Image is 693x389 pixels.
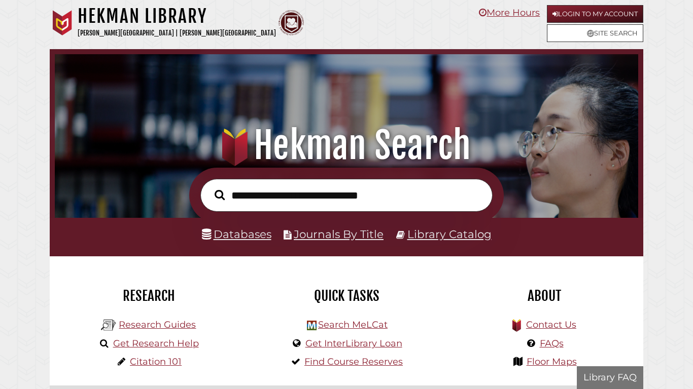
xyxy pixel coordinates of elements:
[526,319,576,330] a: Contact Us
[65,123,628,168] h1: Hekman Search
[547,5,643,23] a: Login to My Account
[130,356,182,367] a: Citation 101
[78,27,276,39] p: [PERSON_NAME][GEOGRAPHIC_DATA] | [PERSON_NAME][GEOGRAPHIC_DATA]
[527,356,577,367] a: Floor Maps
[255,287,438,304] h2: Quick Tasks
[304,356,403,367] a: Find Course Reserves
[279,10,304,35] img: Calvin Theological Seminary
[210,187,230,203] button: Search
[294,227,384,241] a: Journals By Title
[547,24,643,42] a: Site Search
[101,318,116,333] img: Hekman Library Logo
[453,287,636,304] h2: About
[318,319,388,330] a: Search MeLCat
[119,319,196,330] a: Research Guides
[305,338,402,349] a: Get InterLibrary Loan
[215,189,225,201] i: Search
[479,7,540,18] a: More Hours
[78,5,276,27] h1: Hekman Library
[113,338,199,349] a: Get Research Help
[407,227,492,241] a: Library Catalog
[202,227,271,241] a: Databases
[57,287,240,304] h2: Research
[540,338,564,349] a: FAQs
[307,321,317,330] img: Hekman Library Logo
[50,10,75,35] img: Calvin University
